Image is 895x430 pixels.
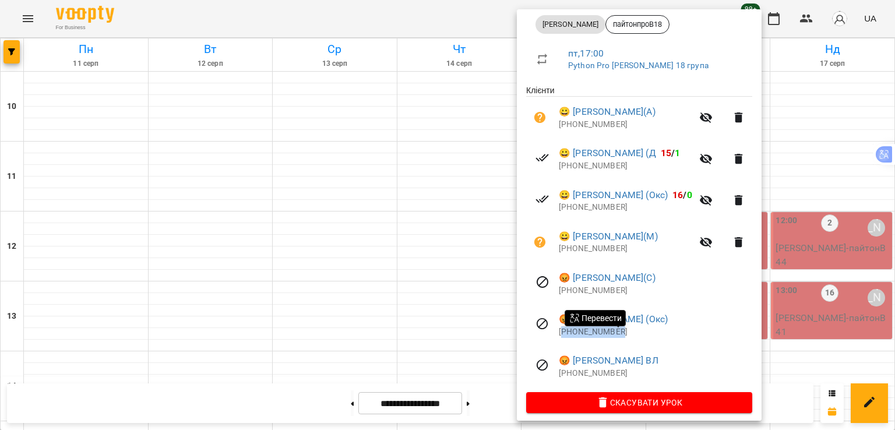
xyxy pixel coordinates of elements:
[535,192,549,206] svg: Візит сплачено
[606,19,669,30] span: пайтонпроВ18
[535,275,549,289] svg: Візит скасовано
[535,19,605,30] span: [PERSON_NAME]
[559,202,692,213] p: [PHONE_NUMBER]
[559,105,656,119] a: 😀 [PERSON_NAME](А)
[526,84,752,392] ul: Клієнти
[675,147,680,158] span: 1
[559,285,752,297] p: [PHONE_NUMBER]
[559,271,656,285] a: 😡 [PERSON_NAME](С)
[672,189,683,200] span: 16
[568,61,709,70] a: Python Pro [PERSON_NAME] 18 група
[559,160,692,172] p: [PHONE_NUMBER]
[672,189,692,200] b: /
[661,147,671,158] span: 15
[559,326,752,338] p: [PHONE_NUMBER]
[559,119,692,131] p: [PHONE_NUMBER]
[559,243,692,255] p: [PHONE_NUMBER]
[559,354,658,368] a: 😡 [PERSON_NAME] ВЛ
[559,368,752,379] p: [PHONE_NUMBER]
[535,151,549,165] svg: Візит сплачено
[568,48,604,59] a: пт , 17:00
[661,147,681,158] b: /
[559,146,656,160] a: 😀 [PERSON_NAME] (Д
[687,189,692,200] span: 0
[535,396,743,410] span: Скасувати Урок
[559,188,668,202] a: 😀 [PERSON_NAME] (Окс)
[526,392,752,413] button: Скасувати Урок
[526,104,554,132] button: Візит ще не сплачено. Додати оплату?
[559,230,658,244] a: 😀 [PERSON_NAME](М)
[535,317,549,331] svg: Візит скасовано
[559,312,668,326] a: 😡 [PERSON_NAME] (Окс)
[535,358,549,372] svg: Візит скасовано
[605,15,670,34] div: пайтонпроВ18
